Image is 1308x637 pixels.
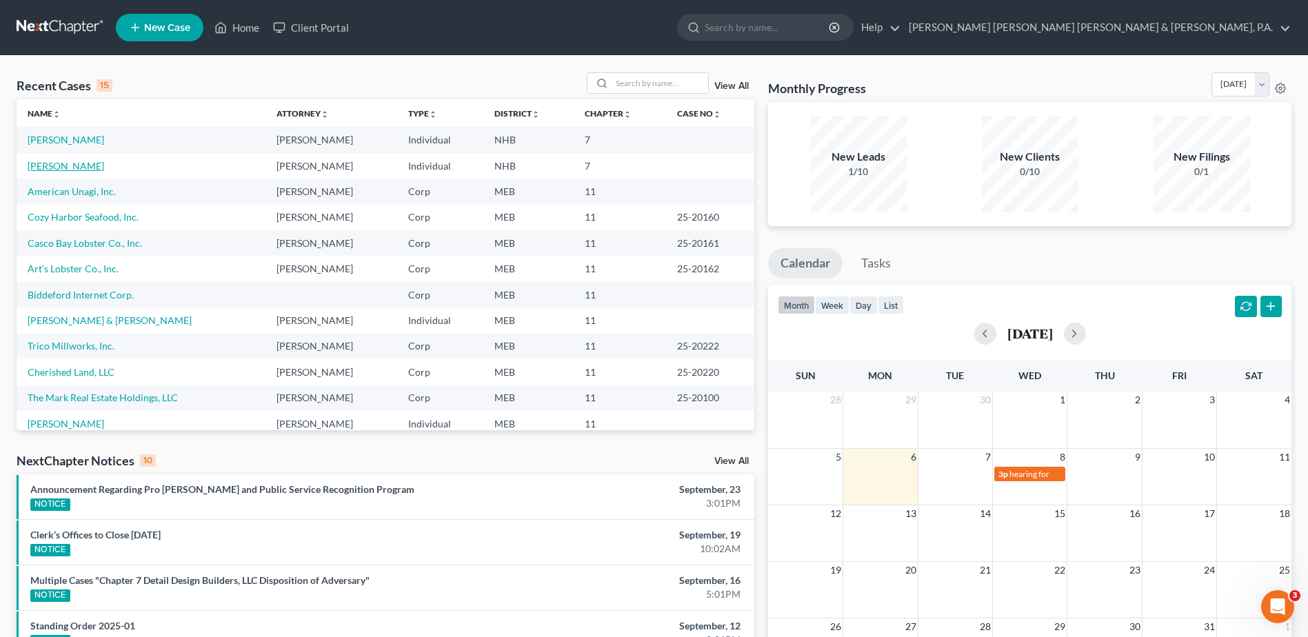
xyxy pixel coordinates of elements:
a: Typeunfold_more [408,108,437,119]
span: 27 [904,618,918,635]
div: New Clients [982,149,1078,165]
td: [PERSON_NAME] [265,127,397,152]
span: 8 [1058,449,1067,465]
td: MEB [483,307,574,333]
span: Fri [1172,370,1187,381]
span: 31 [1203,618,1216,635]
i: unfold_more [713,110,721,119]
div: 5:01PM [513,587,741,601]
div: September, 19 [513,528,741,542]
span: 26 [829,618,843,635]
a: Chapterunfold_more [585,108,632,119]
span: 18 [1278,505,1291,522]
button: week [815,296,849,314]
i: unfold_more [623,110,632,119]
td: Individual [397,307,484,333]
td: MEB [483,230,574,256]
td: [PERSON_NAME] [265,411,397,436]
a: [PERSON_NAME] [28,418,104,429]
span: 3 [1289,590,1300,601]
a: Attorneyunfold_more [276,108,329,119]
i: unfold_more [429,110,437,119]
td: [PERSON_NAME] [265,230,397,256]
span: 21 [978,562,992,578]
span: 24 [1203,562,1216,578]
div: 0/10 [982,165,1078,179]
a: [PERSON_NAME] [28,160,104,172]
td: Individual [397,411,484,436]
td: Corp [397,359,484,385]
td: MEB [483,205,574,230]
td: [PERSON_NAME] [265,307,397,333]
h3: Monthly Progress [768,80,866,97]
td: Corp [397,205,484,230]
td: MEB [483,359,574,385]
td: Corp [397,256,484,281]
span: Sat [1245,370,1262,381]
span: 29 [904,392,918,408]
td: 7 [574,153,666,179]
span: 12 [829,505,843,522]
a: Help [854,15,900,40]
span: 7 [984,449,992,465]
span: 1 [1058,392,1067,408]
td: 11 [574,411,666,436]
a: Standing Order 2025-01 [30,620,135,631]
a: Multiple Cases "Chapter 7 Detail Design Builders, LLC Disposition of Adversary" [30,574,370,586]
div: 1/10 [810,165,907,179]
span: 10 [1203,449,1216,465]
a: [PERSON_NAME] & [PERSON_NAME] [28,314,192,326]
span: 5 [834,449,843,465]
div: September, 23 [513,483,741,496]
td: MEB [483,385,574,411]
div: New Filings [1154,149,1250,165]
span: Thu [1095,370,1115,381]
span: 1 [1283,618,1291,635]
i: unfold_more [52,110,61,119]
td: 11 [574,307,666,333]
td: MEB [483,256,574,281]
div: New Leads [810,149,907,165]
td: 25-20100 [666,385,754,411]
td: 11 [574,334,666,359]
td: [PERSON_NAME] [265,256,397,281]
a: View All [714,456,749,466]
td: Corp [397,334,484,359]
span: 14 [978,505,992,522]
span: 30 [978,392,992,408]
div: 15 [97,79,112,92]
span: 19 [829,562,843,578]
a: Case Nounfold_more [677,108,721,119]
span: 16 [1128,505,1142,522]
a: View All [714,81,749,91]
div: NOTICE [30,589,70,602]
span: 20 [904,562,918,578]
span: 3 [1208,392,1216,408]
td: 11 [574,256,666,281]
a: American Unagi, Inc. [28,185,116,197]
span: 17 [1203,505,1216,522]
td: [PERSON_NAME] [265,359,397,385]
a: [PERSON_NAME] [PERSON_NAME] [PERSON_NAME] & [PERSON_NAME], P.A. [902,15,1291,40]
td: 11 [574,282,666,307]
td: 25-20222 [666,334,754,359]
td: [PERSON_NAME] [265,153,397,179]
td: [PERSON_NAME] [265,334,397,359]
td: Corp [397,179,484,204]
td: 11 [574,230,666,256]
span: Sun [796,370,816,381]
a: Nameunfold_more [28,108,61,119]
div: NextChapter Notices [17,452,156,469]
button: month [778,296,815,314]
td: 11 [574,385,666,411]
div: 10 [140,454,156,467]
td: MEB [483,179,574,204]
a: Client Portal [266,15,356,40]
div: September, 16 [513,574,741,587]
td: Individual [397,127,484,152]
span: 2 [1134,392,1142,408]
td: [PERSON_NAME] [265,205,397,230]
div: NOTICE [30,544,70,556]
a: Cherished Land, LLC [28,366,114,378]
span: 28 [829,392,843,408]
